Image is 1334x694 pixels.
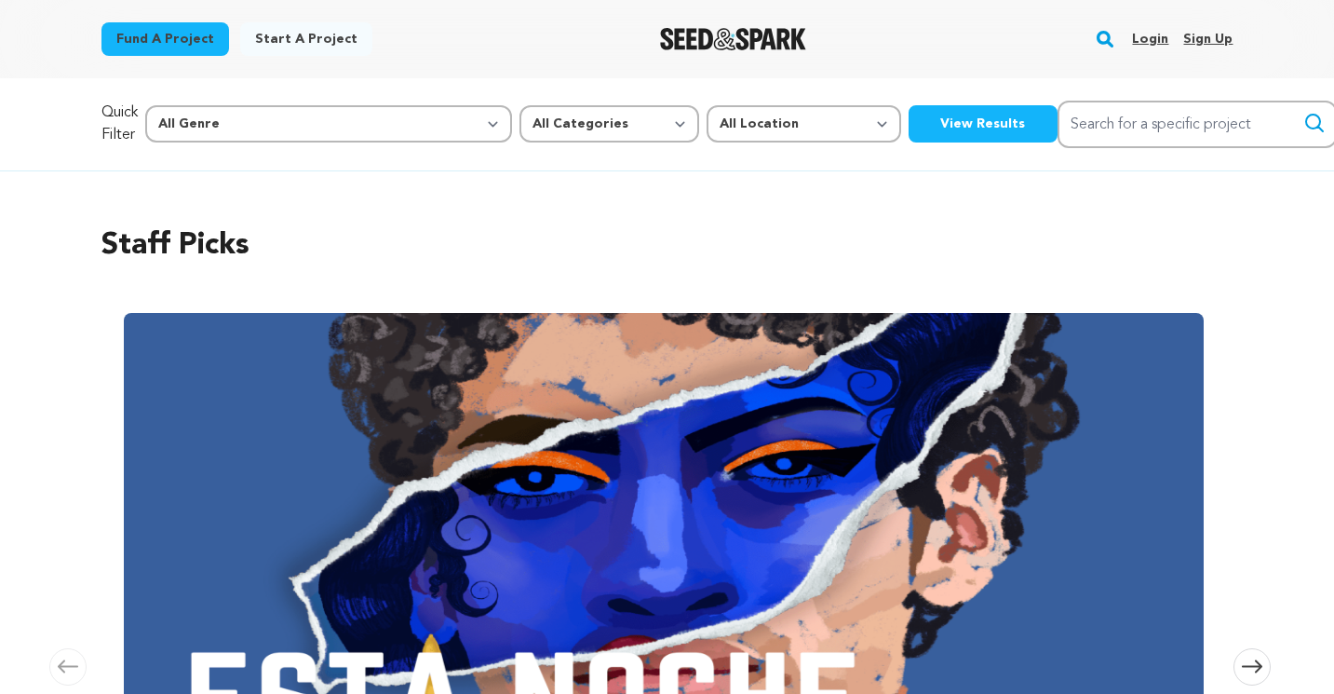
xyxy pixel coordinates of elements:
[101,102,138,146] p: Quick Filter
[101,22,229,56] a: Fund a project
[1132,24,1168,54] a: Login
[240,22,372,56] a: Start a project
[101,224,1233,268] h2: Staff Picks
[909,105,1058,143] button: View Results
[660,28,806,50] a: Seed&Spark Homepage
[660,28,806,50] img: Seed&Spark Logo Dark Mode
[1183,24,1233,54] a: Sign up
